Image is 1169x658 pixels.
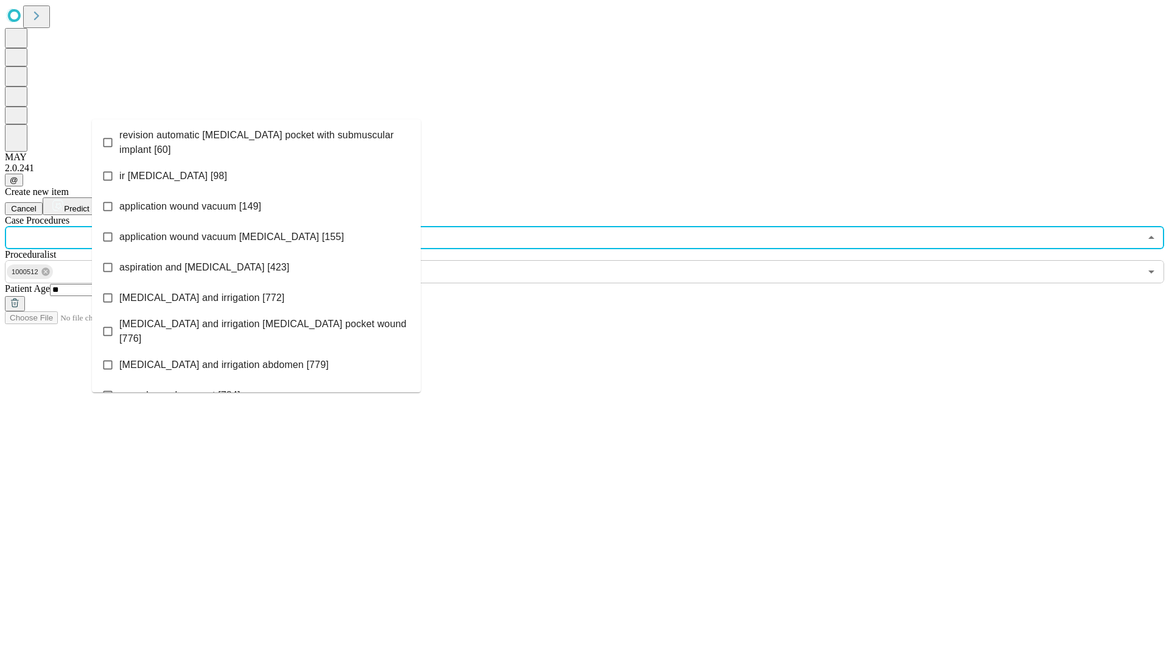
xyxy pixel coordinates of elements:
[5,174,23,186] button: @
[119,388,240,403] span: wound vac placement [784]
[1143,263,1160,280] button: Open
[5,215,69,225] span: Scheduled Procedure
[11,204,37,213] span: Cancel
[10,175,18,185] span: @
[119,199,261,214] span: application wound vacuum [149]
[7,265,43,279] span: 1000512
[119,291,284,305] span: [MEDICAL_DATA] and irrigation [772]
[119,260,289,275] span: aspiration and [MEDICAL_DATA] [423]
[119,317,411,346] span: [MEDICAL_DATA] and irrigation [MEDICAL_DATA] pocket wound [776]
[5,186,69,197] span: Create new item
[119,230,344,244] span: application wound vacuum [MEDICAL_DATA] [155]
[43,197,99,215] button: Predict
[5,283,50,294] span: Patient Age
[5,202,43,215] button: Cancel
[119,358,329,372] span: [MEDICAL_DATA] and irrigation abdomen [779]
[119,128,411,157] span: revision automatic [MEDICAL_DATA] pocket with submuscular implant [60]
[5,163,1164,174] div: 2.0.241
[5,152,1164,163] div: MAY
[64,204,89,213] span: Predict
[7,264,53,279] div: 1000512
[5,249,56,260] span: Proceduralist
[119,169,227,183] span: ir [MEDICAL_DATA] [98]
[1143,229,1160,246] button: Close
